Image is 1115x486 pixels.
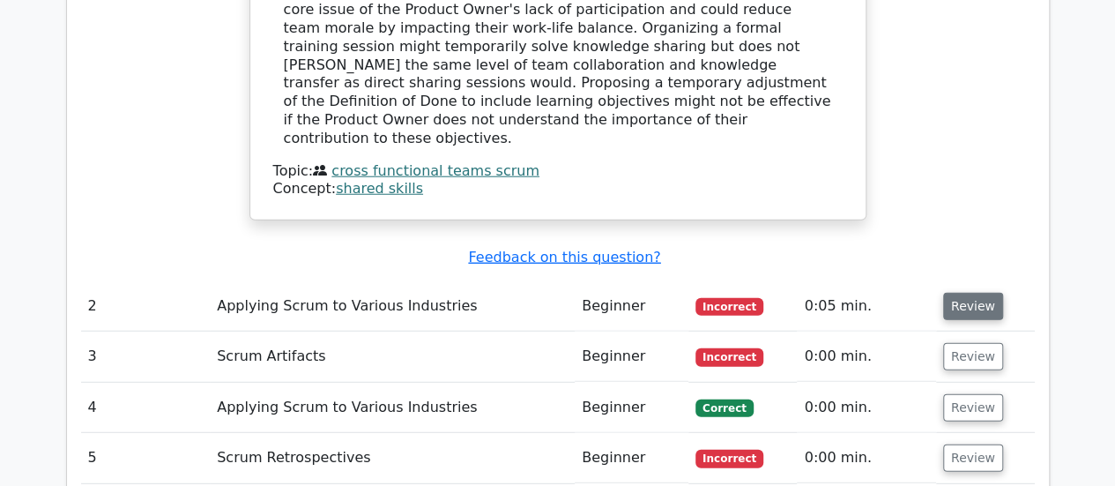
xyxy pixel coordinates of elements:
td: Beginner [575,383,688,433]
td: 5 [81,433,211,483]
button: Review [943,293,1003,320]
button: Review [943,445,1003,472]
td: 2 [81,281,211,332]
div: Concept: [273,180,843,198]
td: 0:00 min. [797,433,935,483]
span: Incorrect [695,298,763,316]
a: Feedback on this question? [468,249,660,265]
td: Scrum Retrospectives [210,433,575,483]
td: Scrum Artifacts [210,332,575,382]
a: cross functional teams scrum [331,162,539,179]
a: shared skills [336,180,423,197]
td: 3 [81,332,211,382]
td: 0:05 min. [797,281,935,332]
td: 0:00 min. [797,383,935,433]
td: Applying Scrum to Various Industries [210,383,575,433]
span: Incorrect [695,450,763,467]
td: 0:00 min. [797,332,935,382]
span: Correct [695,400,753,417]
td: 4 [81,383,211,433]
button: Review [943,343,1003,370]
td: Applying Scrum to Various Industries [210,281,575,332]
button: Review [943,394,1003,422]
span: Incorrect [695,348,763,366]
td: Beginner [575,281,688,332]
td: Beginner [575,433,688,483]
td: Beginner [575,332,688,382]
div: Topic: [273,162,843,181]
